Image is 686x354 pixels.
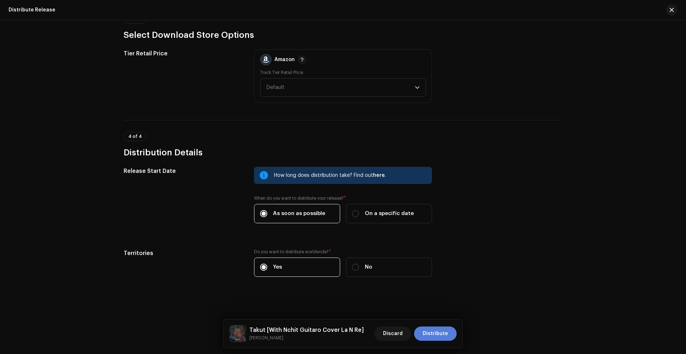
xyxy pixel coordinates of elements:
div: dropdown trigger [415,79,420,96]
span: 4 of 4 [128,134,142,139]
div: Amazon [274,57,295,63]
div: How long does distribution take? Find out . [274,171,426,180]
span: Yes [273,263,282,271]
span: On a specific date [365,210,414,218]
h5: Release Start Date [124,167,243,175]
label: When do you want to distribute your release? [254,195,432,201]
span: Distribute [423,326,448,341]
h3: Select Download Store Options [124,29,562,41]
h3: Distribution Details [124,147,562,158]
button: Distribute [414,326,457,341]
label: Do you want to distribute worldwide? [254,249,432,255]
small: Takut [With Nchit Guitaro Cover La N Re] [249,334,364,341]
span: Default [266,79,415,96]
span: As soon as possible [273,210,325,218]
div: Distribute Release [9,7,55,13]
span: Discard [383,326,403,341]
span: Default [266,85,284,90]
h5: Takut [With Nchit Guitaro Cover La N Re] [249,326,364,334]
img: 83cb3f37-d475-4312-8b23-fc5502f44dd4 [229,325,247,342]
button: Discard [374,326,411,341]
h5: Territories [124,249,243,258]
h5: Tier Retail Price [124,49,243,58]
span: here [373,173,385,178]
span: No [365,263,372,271]
label: Track Tier Retail Price [260,70,303,75]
